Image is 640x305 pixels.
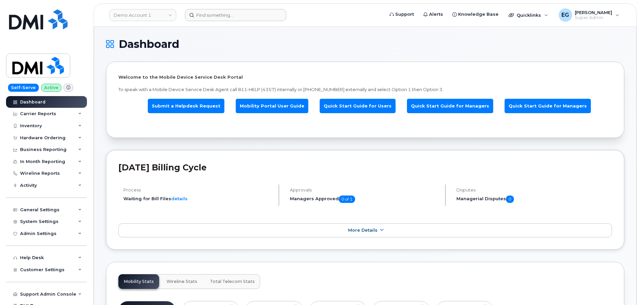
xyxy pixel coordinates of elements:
h5: Managerial Disputes [456,196,612,203]
span: Total Telecom Stats [210,279,255,284]
p: Welcome to the Mobile Device Service Desk Portal [118,74,612,80]
h4: Process [123,187,273,193]
span: Wireline Stats [167,279,197,284]
h4: Approvals [290,187,439,193]
p: To speak with a Mobile Device Service Desk Agent call 811-HELP (4357) internally or [PHONE_NUMBER... [118,86,612,93]
span: 0 [506,196,514,203]
li: Waiting for Bill Files [123,196,273,202]
a: Quick Start Guide for Managers [407,99,493,113]
a: Quick Start Guide for Managers [505,99,591,113]
h4: Disputes [456,187,612,193]
h5: Managers Approved [290,196,439,203]
span: 0 of 1 [339,196,355,203]
span: Dashboard [119,39,179,49]
h2: [DATE] Billing Cycle [118,162,612,172]
a: Submit a Helpdesk Request [148,99,224,113]
a: Quick Start Guide for Users [320,99,396,113]
a: details [171,196,188,201]
span: More Details [348,228,378,233]
a: Mobility Portal User Guide [236,99,308,113]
